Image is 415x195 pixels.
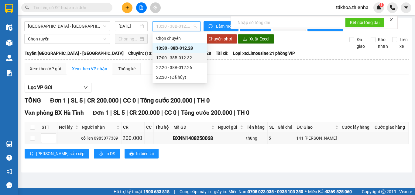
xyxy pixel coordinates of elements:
[153,5,157,10] span: aim
[156,35,204,42] div: Chọn chuyến
[156,22,197,31] span: 13:30 - 38B-012.28
[125,5,129,10] span: plus
[153,33,207,43] div: Chọn chuyến
[376,36,390,50] span: Kho nhận
[6,40,12,46] img: warehouse-icon
[245,122,268,132] th: Tên hàng
[122,122,145,132] th: CR
[6,24,12,31] img: warehouse-icon
[356,188,357,195] span: |
[118,23,139,30] input: 14/08/2025
[354,36,367,50] span: Đã giao
[145,122,154,132] th: CC
[331,4,373,11] span: tdkhoa.thienha
[246,135,266,141] div: thùng
[350,19,379,26] span: Kết nối tổng đài
[113,109,125,116] span: SL 5
[129,151,134,156] span: printer
[238,34,274,44] button: downloadXuất Excel
[376,5,382,10] img: icon-new-feature
[204,34,237,44] button: Chuyển phơi
[216,50,228,57] span: Tài xế:
[99,151,103,156] span: printer
[208,24,214,29] span: sync
[173,124,210,131] span: Mã GD
[161,109,163,116] span: |
[139,5,143,10] span: file-add
[308,188,352,195] span: Miền Bắc
[194,97,195,104] span: |
[243,37,247,42] span: download
[403,5,409,10] span: caret-down
[28,34,106,44] span: Chọn tuyến
[180,188,227,195] span: Cung cấp máy in - giấy in:
[6,169,12,174] span: notification
[156,74,204,81] div: 22:30 - (Đã hủy)
[156,64,204,71] div: 22:20 - 38B-012.26
[296,135,339,141] div: 141 [PERSON_NAME]
[6,55,12,61] img: warehouse-icon
[373,122,409,132] th: Cước giao hàng
[36,150,84,157] span: [PERSON_NAME] sắp xếp
[40,122,57,132] th: STT
[389,18,393,22] span: close
[30,65,61,72] div: Xem theo VP gửi
[125,149,159,158] button: printerIn biên lai
[25,51,124,56] b: Tuyến: [GEOGRAPHIC_DATA] - [GEOGRAPHIC_DATA]
[326,189,352,194] strong: 0369 525 060
[29,151,34,156] span: sort-ascending
[25,97,41,104] span: TỔNG
[156,54,204,61] div: 17:00 - 38B-012.32
[25,5,29,10] span: search
[178,109,180,116] span: |
[397,36,410,50] span: Trên xe
[248,189,303,194] strong: 0708 023 035 - 0935 103 250
[276,122,295,132] th: Ghi chú
[156,45,204,51] div: 13:30 - 38B-012.28
[381,190,386,194] span: copyright
[71,97,83,104] span: SL 5
[6,141,12,147] img: warehouse-icon
[28,84,52,91] span: Lọc VP Gửi
[6,155,12,161] span: question-circle
[197,97,210,104] span: TH 0
[118,36,139,42] input: Chọn ngày
[380,3,382,7] span: 1
[216,23,234,30] span: Làm mới
[87,97,118,104] span: CR 200.000
[249,36,269,42] span: Xuất Excel
[120,97,122,104] span: |
[6,182,12,188] span: message
[401,2,411,13] button: caret-down
[172,132,217,144] td: BXNN1408250068
[72,65,107,72] div: Xem theo VP nhận
[83,85,88,90] span: down
[136,2,147,13] button: file-add
[84,97,86,104] span: |
[122,134,143,142] div: 200.000
[379,3,384,7] sup: 1
[28,22,106,31] span: Hà Nội - Hà Tĩnh
[174,188,175,195] span: |
[81,135,120,141] div: cô lien 0983077389
[33,4,105,11] input: Tìm tên, số ĐT hoặc mã đơn
[234,109,235,116] span: |
[94,149,120,158] button: printerIn DS
[129,109,160,116] span: CR 200.000
[25,149,89,158] button: sort-ascending[PERSON_NAME] sắp xếp
[137,97,139,104] span: |
[68,97,69,104] span: |
[5,4,13,13] img: logo-vxr
[204,21,238,31] button: syncLàm mới
[105,150,115,157] span: In DS
[164,109,177,116] span: CC 0
[268,122,276,132] th: SL
[297,124,334,131] span: ĐC Giao
[50,97,66,104] span: Đơn 1
[59,124,74,131] span: Nơi lấy
[123,97,136,104] span: CC 0
[128,50,173,57] span: Chuyến: (13:30 [DATE])
[143,189,170,194] strong: 1900 633 818
[93,109,109,116] span: Đơn 1
[390,5,395,10] img: phone-icon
